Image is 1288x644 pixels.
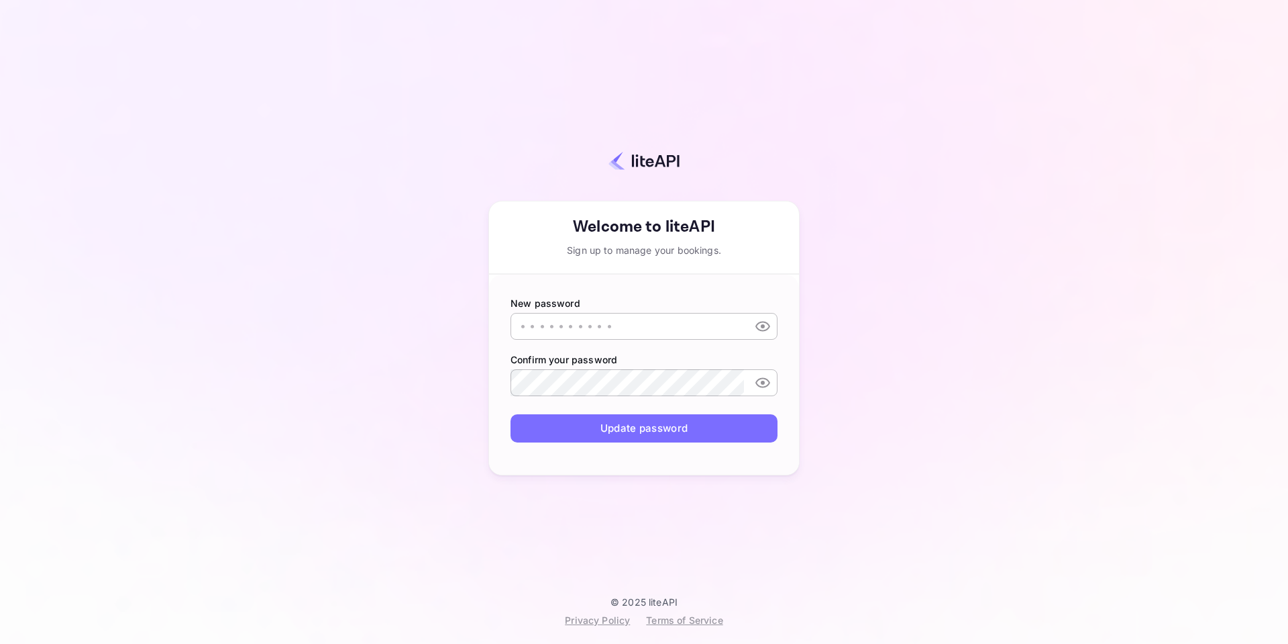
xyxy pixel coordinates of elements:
[511,313,744,340] input: • • • • • • • • • •
[511,296,777,310] label: New password
[608,151,680,171] img: liteapi
[511,353,777,367] label: Confirm your password
[565,613,630,627] div: Privacy Policy
[511,414,777,443] button: Update password
[749,313,776,340] button: toggle password visibility
[489,215,799,239] div: Welcome to liteAPI
[489,243,799,257] div: Sign up to manage your bookings.
[646,613,722,627] div: Terms of Service
[749,369,776,396] button: toggle password visibility
[610,596,678,608] p: © 2025 liteAPI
